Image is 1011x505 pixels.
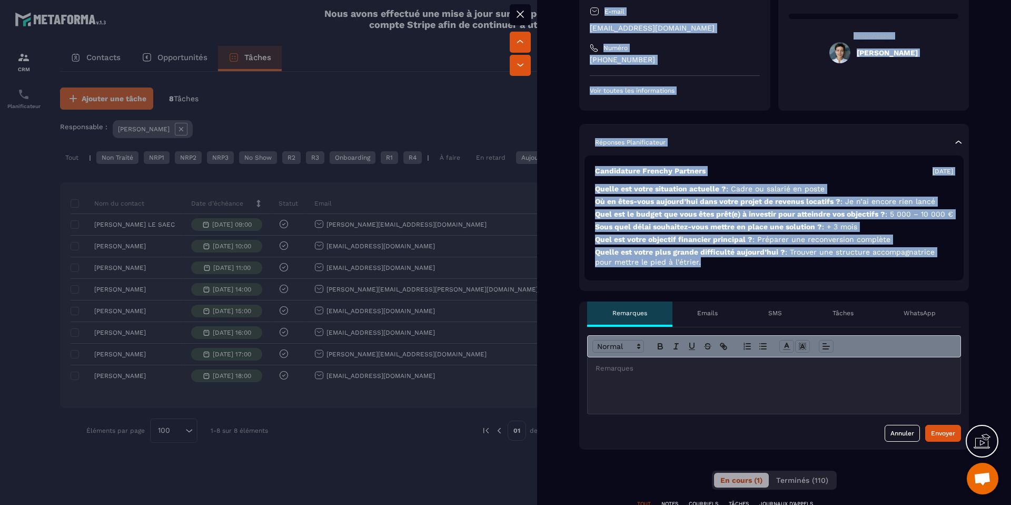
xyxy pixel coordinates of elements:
[885,210,953,218] span: : 5 000 – 10 000 €
[885,425,920,442] button: Annuler
[931,428,955,439] div: Envoyer
[590,23,760,33] p: [EMAIL_ADDRESS][DOMAIN_NAME]
[595,235,953,245] p: Quel est votre objectif financier principal ?
[612,309,647,317] p: Remarques
[595,166,706,176] p: Candidature Frenchy Partners
[595,197,953,207] p: Où en êtes-vous aujourd’hui dans votre projet de revenus locatifs ?
[967,463,998,494] div: Ouvrir le chat
[904,309,936,317] p: WhatsApp
[595,209,953,219] p: Quel est le budget que vous êtes prêt(e) à investir pour atteindre vos objectifs ?
[925,425,961,442] button: Envoyer
[789,32,959,40] p: Responsable
[726,184,825,193] span: : Cadre ou salarié en poste
[832,309,854,317] p: Tâches
[822,222,857,231] span: : + 3 mois
[933,167,953,176] p: [DATE]
[595,222,953,232] p: Sous quel délai souhaitez-vous mettre en place une solution ?
[697,309,718,317] p: Emails
[590,86,760,95] p: Voir toutes les informations
[595,184,953,194] p: Quelle est votre situation actuelle ?
[604,7,625,16] p: E-mail
[595,247,953,267] p: Quelle est votre plus grande difficulté aujourd’hui ?
[768,309,782,317] p: SMS
[840,197,935,206] span: : Je n’ai encore rien lancé
[714,473,769,488] button: En cours (1)
[590,55,760,65] p: [PHONE_NUMBER]
[857,48,918,57] h5: [PERSON_NAME]
[752,235,890,244] span: : Préparer une reconversion complète
[770,473,835,488] button: Terminés (110)
[595,138,666,147] p: Réponses Planificateur
[776,476,828,484] span: Terminés (110)
[603,44,628,52] p: Numéro
[720,476,762,484] span: En cours (1)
